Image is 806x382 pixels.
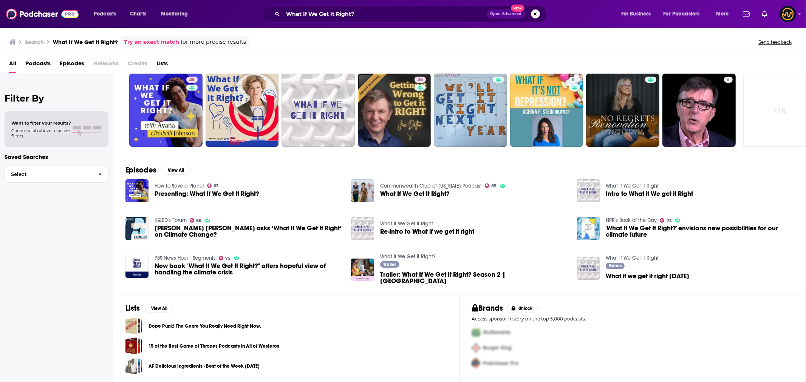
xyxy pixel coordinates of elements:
[25,57,51,73] a: Podcasts
[94,9,116,19] span: Podcasts
[616,8,661,20] button: open menu
[88,8,126,20] button: open menu
[483,360,519,367] span: Podchaser Pro
[125,303,140,313] h2: Lists
[380,183,482,189] a: Commonwealth Club of California Podcast
[125,165,156,175] h2: Episodes
[129,74,203,147] a: 48
[472,316,794,322] p: Access sponsor history on the top 5,000 podcasts.
[155,263,342,276] a: New book "What If We Get It Right?" offers hopeful view of handling the climate crisis
[759,8,770,20] a: Show notifications dropdown
[351,217,374,240] img: Re-Intro to What if we get it right
[469,325,483,340] img: First Pro Logo
[469,356,483,371] img: Third Pro Logo
[511,5,524,12] span: New
[11,120,71,126] span: Want to filter your results?
[146,304,173,313] button: View All
[60,57,84,73] span: Episodes
[483,329,511,336] span: McDonalds
[213,184,219,188] span: 63
[155,225,342,238] span: [PERSON_NAME] [PERSON_NAME] asks ‘What If We Get It Right’ on Climate Change?
[740,8,753,20] a: Show notifications dropdown
[283,8,487,20] input: Search podcasts, credits, & more...
[667,219,671,222] span: 72
[415,77,426,83] a: 35
[606,225,794,238] a: 'What If We Get It Right?' envisions new possibilities for our climate future
[125,165,190,175] a: EpisodesView All
[155,217,187,223] a: KQED's Forum
[483,345,512,351] span: Burger King
[5,153,108,160] p: Saved Searches
[380,228,474,235] a: Re-Intro to What if we get it right
[5,166,108,183] button: Select
[472,303,503,313] h2: Brands
[219,256,231,260] a: 75
[606,273,689,279] a: What if we get it right 16-feb-2025
[380,220,433,227] a: What If We Get It Right
[380,271,568,284] span: Trailer: What If We Get It Right? Season 2 | [GEOGRAPHIC_DATA]
[156,57,168,73] a: Lists
[780,6,796,22] button: Show profile menu
[380,253,435,260] a: What If We Get It Right?
[572,76,575,84] span: 8
[724,77,733,83] a: 6
[358,74,431,147] a: 35
[128,57,147,73] span: Credits
[225,257,231,260] span: 75
[662,74,736,147] a: 6
[125,179,149,202] img: Presenting: What If We Get It Right?
[9,57,16,73] span: All
[207,183,219,188] a: 63
[577,257,600,280] img: What if we get it right 16-feb-2025
[716,9,729,19] span: More
[125,337,142,354] a: 15 of the Best Game of Thrones Podcasts in All of Westeros
[469,340,483,356] img: Second Pro Logo
[130,9,146,19] span: Charts
[6,7,79,21] a: Podchaser - Follow, Share and Rate Podcasts
[149,362,260,370] a: AF Delicious Ingredients - Best of the Week [DATE]
[125,357,142,374] a: AF Delicious Ingredients - Best of the Week 1/18/19
[606,191,693,197] a: Intro to What if We get it Right
[384,262,396,267] span: Trailer
[577,217,600,240] img: 'What If We Get It Right?' envisions new possibilities for our climate future
[196,219,201,222] span: 68
[621,9,651,19] span: For Business
[124,38,179,46] a: Try an exact match
[418,76,423,84] span: 35
[269,5,554,23] div: Search podcasts, credits, & more...
[162,166,190,175] button: View All
[380,191,450,197] a: What If We Get It Right?
[506,304,538,313] button: Unlock
[125,317,142,334] a: Dope Punk! The Genre You Really Need Right Now.
[606,255,659,261] a: What If We Get It Right
[487,9,525,18] button: Open AdvancedNew
[155,183,204,189] a: How to Save a Planet
[577,179,600,202] img: Intro to What if We get it Right
[569,77,578,83] a: 8
[53,39,118,46] h3: What If We Get It Right?
[181,38,246,46] span: for more precise results
[727,76,730,84] span: 6
[510,74,583,147] a: 8
[125,255,149,278] img: New book "What If We Get It Right?" offers hopeful view of handling the climate crisis
[149,322,261,330] a: Dope Punk! The Genre You Really Need Right Now.
[149,342,279,350] a: 15 of the Best Game of Thrones Podcasts in All of Westeros
[485,183,497,188] a: 65
[659,8,711,20] button: open menu
[155,191,259,197] span: Presenting: What If We Get It Right?
[660,218,671,223] a: 72
[492,184,497,188] span: 65
[664,9,700,19] span: For Podcasters
[756,39,794,45] button: Send feedback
